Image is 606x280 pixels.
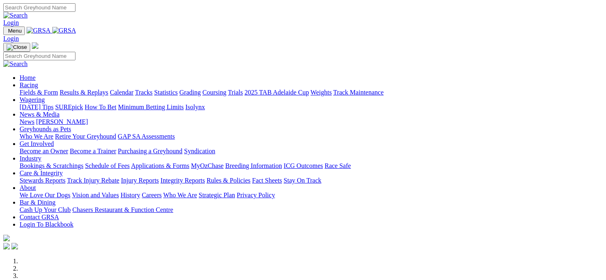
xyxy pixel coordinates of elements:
[191,162,224,169] a: MyOzChase
[20,133,53,140] a: Who We Are
[55,104,83,110] a: SUREpick
[142,192,162,198] a: Careers
[225,162,282,169] a: Breeding Information
[3,35,19,42] a: Login
[20,206,603,214] div: Bar & Dining
[85,104,117,110] a: How To Bet
[228,89,243,96] a: Trials
[27,27,51,34] img: GRSA
[32,42,38,49] img: logo-grsa-white.png
[110,89,133,96] a: Calendar
[3,12,28,19] img: Search
[118,148,182,154] a: Purchasing a Greyhound
[20,148,603,155] div: Get Involved
[8,28,22,34] span: Menu
[55,133,116,140] a: Retire Your Greyhound
[237,192,275,198] a: Privacy Policy
[120,192,140,198] a: History
[180,89,201,96] a: Grading
[118,104,184,110] a: Minimum Betting Limits
[3,235,10,241] img: logo-grsa-white.png
[284,162,323,169] a: ICG Outcomes
[202,89,226,96] a: Coursing
[3,43,30,52] button: Toggle navigation
[284,177,321,184] a: Stay On Track
[20,74,36,81] a: Home
[185,104,205,110] a: Isolynx
[20,89,603,96] div: Racing
[3,243,10,249] img: facebook.svg
[7,44,27,51] img: Close
[60,89,108,96] a: Results & Replays
[70,148,116,154] a: Become a Trainer
[36,118,88,125] a: [PERSON_NAME]
[85,162,129,169] a: Schedule of Fees
[72,206,173,213] a: Chasers Restaurant & Function Centre
[3,3,75,12] input: Search
[163,192,197,198] a: Who We Are
[20,206,71,213] a: Cash Up Your Club
[67,177,119,184] a: Track Injury Rebate
[199,192,235,198] a: Strategic Plan
[20,170,63,176] a: Care & Integrity
[20,155,41,162] a: Industry
[3,19,19,26] a: Login
[160,177,205,184] a: Integrity Reports
[20,162,83,169] a: Bookings & Scratchings
[20,104,603,111] div: Wagering
[20,118,34,125] a: News
[52,27,76,34] img: GRSA
[324,162,351,169] a: Race Safe
[20,162,603,170] div: Industry
[20,184,36,191] a: About
[20,96,45,103] a: Wagering
[244,89,309,96] a: 2025 TAB Adelaide Cup
[135,89,153,96] a: Tracks
[252,177,282,184] a: Fact Sheets
[20,177,603,184] div: Care & Integrity
[3,60,28,68] img: Search
[118,133,175,140] a: GAP SA Assessments
[131,162,189,169] a: Applications & Forms
[20,82,38,88] a: Racing
[184,148,215,154] a: Syndication
[311,89,332,96] a: Weights
[20,118,603,126] div: News & Media
[121,177,159,184] a: Injury Reports
[20,111,60,118] a: News & Media
[20,192,603,199] div: About
[20,221,73,228] a: Login To Blackbook
[20,192,70,198] a: We Love Our Dogs
[20,214,59,220] a: Contact GRSA
[11,243,18,249] img: twitter.svg
[20,140,54,147] a: Get Involved
[20,126,71,132] a: Greyhounds as Pets
[154,89,178,96] a: Statistics
[20,104,53,110] a: [DATE] Tips
[206,177,251,184] a: Rules & Policies
[20,148,68,154] a: Become an Owner
[333,89,384,96] a: Track Maintenance
[72,192,119,198] a: Vision and Values
[20,89,58,96] a: Fields & Form
[3,26,25,35] button: Toggle navigation
[20,133,603,140] div: Greyhounds as Pets
[20,199,55,206] a: Bar & Dining
[20,177,65,184] a: Stewards Reports
[3,52,75,60] input: Search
